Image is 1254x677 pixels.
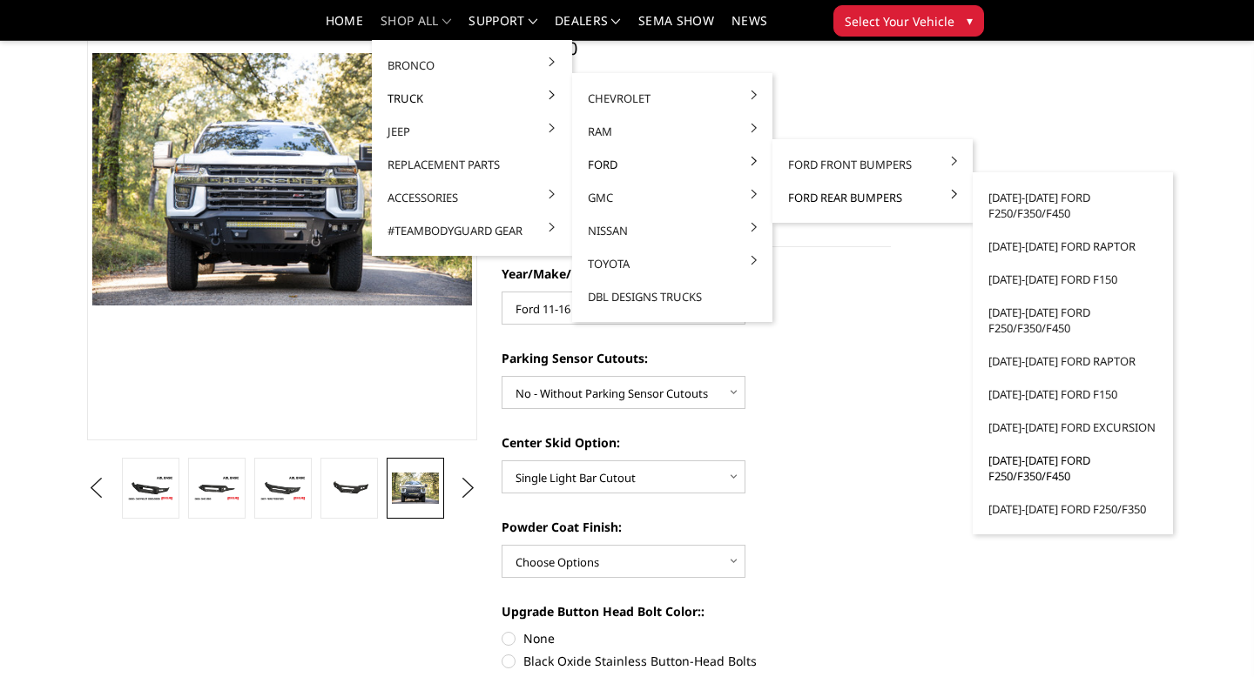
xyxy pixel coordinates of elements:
a: Replacement Parts [379,148,565,181]
label: Black Oxide Stainless Button-Head Bolts [502,652,892,670]
label: Center Skid Option: [502,433,892,452]
span: Select Your Vehicle [845,12,954,30]
a: [DATE]-[DATE] Ford F250/F350/F450 [980,181,1166,230]
img: A2L Series - Base Front Bumper (Non Winch) [260,475,307,501]
label: None [502,629,892,647]
button: Previous [83,475,109,501]
img: A2L Series - Base Front Bumper (Non Winch) [193,475,240,501]
a: [DATE]-[DATE] Ford F150 [980,263,1166,296]
a: Dealers [555,15,621,40]
a: Ram [579,115,765,148]
label: Year/Make/Model: [502,265,892,283]
a: GMC [579,181,765,214]
a: Jeep [379,115,565,148]
a: shop all [381,15,451,40]
a: SEMA Show [638,15,714,40]
a: [DATE]-[DATE] Ford F250/F350/F450 [980,296,1166,345]
label: Parking Sensor Cutouts: [502,349,892,367]
a: Home [326,15,363,40]
a: Toyota [579,247,765,280]
a: Ford [579,148,765,181]
a: [DATE]-[DATE] Ford Raptor [980,345,1166,378]
label: Upgrade Button Head Bolt Color:: [502,602,892,620]
a: Nissan [579,214,765,247]
button: Next [455,475,481,501]
button: Select Your Vehicle [833,5,984,37]
a: Ford Front Bumpers [779,148,966,181]
img: 2020 Chevrolet HD - Available in single light bar configuration only [392,473,439,504]
dd: A2L Base [602,72,654,104]
a: DBL Designs Trucks [579,280,765,313]
a: [DATE]-[DATE] Ford F250/F350 [980,493,1166,526]
span: ▾ [967,11,973,30]
a: Accessories [379,181,565,214]
a: Ford Rear Bumpers [779,181,966,214]
a: Bronco [379,49,565,82]
img: A2L Series - Base Front Bumper (Non Winch) [326,477,373,499]
a: Support [469,15,537,40]
label: Powder Coat Finish: [502,518,892,536]
a: [DATE]-[DATE] Ford Raptor [980,230,1166,263]
a: [DATE]-[DATE] Ford Excursion [980,411,1166,444]
a: [DATE]-[DATE] Ford F250/F350/F450 [980,444,1166,493]
a: #TeamBodyguard Gear [379,214,565,247]
a: [DATE]-[DATE] Ford F150 [980,378,1166,411]
a: Chevrolet [579,82,765,115]
iframe: Chat Widget [1167,593,1254,677]
a: Truck [379,82,565,115]
a: News [731,15,767,40]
